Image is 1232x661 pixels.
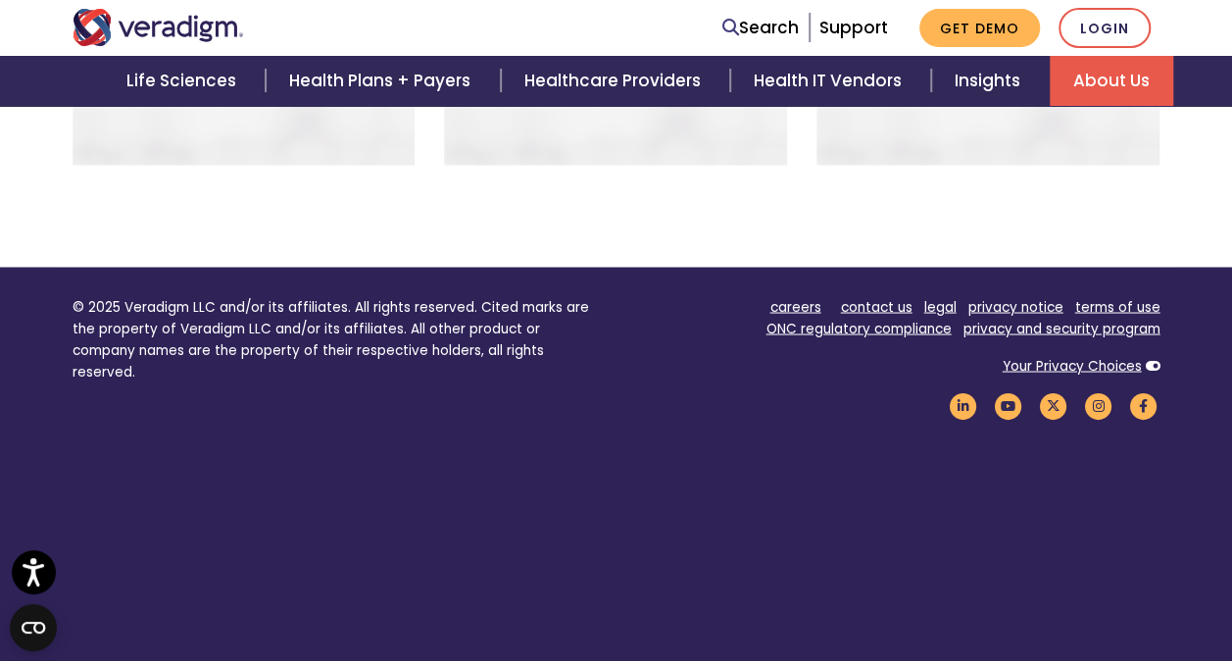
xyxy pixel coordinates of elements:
a: Veradigm Twitter Link [1037,395,1070,414]
a: Life Sciences [103,56,266,106]
a: Search [722,15,799,41]
a: legal [924,297,957,316]
a: Login [1059,8,1151,48]
img: Veradigm logo [73,9,244,46]
a: Health IT Vendors [730,56,931,106]
a: Support [819,16,888,39]
p: © 2025 Veradigm LLC and/or its affiliates. All rights reserved. Cited marks are the property of V... [73,296,602,381]
h3: Meet the Experts [460,62,771,119]
a: Your Privacy Choices [1003,356,1142,375]
h3: Careers [88,62,400,119]
a: contact us [841,297,912,316]
a: Health Plans + Payers [266,56,500,106]
a: careers [770,297,821,316]
a: Veradigm Instagram Link [1082,395,1115,414]
a: Get Demo [919,9,1040,47]
a: Veradigm LinkedIn Link [947,395,980,414]
a: Insights [931,56,1050,106]
button: Open CMP widget [10,604,57,651]
a: ONC regulatory compliance [766,319,952,337]
a: About Us [1050,56,1173,106]
a: Veradigm Facebook Link [1127,395,1160,414]
a: Healthcare Providers [501,56,730,106]
a: privacy and security program [963,319,1160,337]
a: Veradigm YouTube Link [992,395,1025,414]
a: privacy notice [968,297,1063,316]
a: terms of use [1075,297,1160,316]
h3: Events [832,62,1144,119]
